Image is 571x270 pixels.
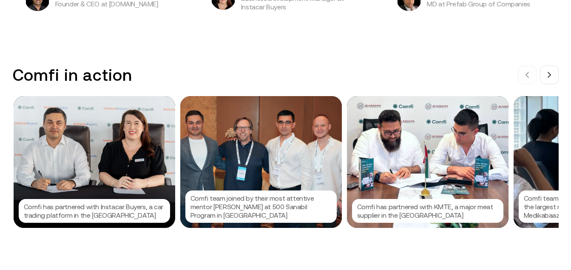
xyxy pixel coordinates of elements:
p: Comfi has partnered with Instacar Buyers, a car trading platform in the [GEOGRAPHIC_DATA] [24,202,165,219]
h3: Comfi in action [13,65,132,85]
p: Comfi team joined by their most attentive mentor [PERSON_NAME] at 500 Sanabil Program in [GEOGRAP... [190,194,332,219]
p: Comfi has partnered with KMTE, a major meat supplier in the [GEOGRAPHIC_DATA] [357,202,498,219]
